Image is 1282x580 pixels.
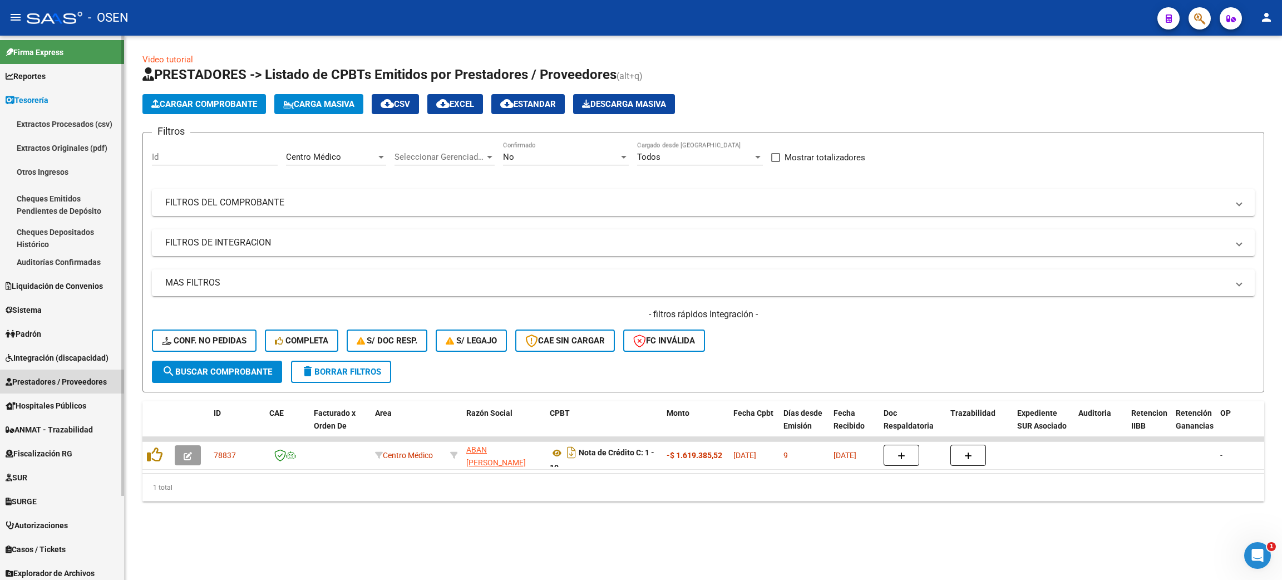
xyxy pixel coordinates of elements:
span: Seleccionar Gerenciador [395,152,485,162]
span: SURGE [6,495,37,508]
span: Razón Social [466,409,512,417]
span: S/ legajo [446,336,497,346]
mat-icon: menu [9,11,22,24]
span: OP [1220,409,1231,417]
span: Area [375,409,392,417]
span: No [503,152,514,162]
span: CSV [381,99,410,109]
mat-panel-title: FILTROS DEL COMPROBANTE [165,196,1228,209]
span: 78837 [214,451,236,460]
span: Sistema [6,304,42,316]
span: Días desde Emisión [783,409,822,430]
span: Prestadores / Proveedores [6,376,107,388]
span: Monto [667,409,689,417]
span: Completa [275,336,328,346]
span: CAE SIN CARGAR [525,336,605,346]
button: Carga Masiva [274,94,363,114]
button: FC Inválida [623,330,705,352]
span: Centro Médico [286,152,341,162]
datatable-header-cell: Razón Social [462,401,545,450]
span: Retencion IIBB [1131,409,1167,430]
datatable-header-cell: Retención Ganancias [1171,401,1216,450]
datatable-header-cell: Facturado x Orden De [309,401,371,450]
datatable-header-cell: Auditoria [1074,401,1127,450]
span: (alt+q) [617,71,643,81]
mat-panel-title: MAS FILTROS [165,277,1228,289]
span: PRESTADORES -> Listado de CPBTs Emitidos por Prestadores / Proveedores [142,67,617,82]
app-download-masive: Descarga masiva de comprobantes (adjuntos) [573,94,675,114]
span: [DATE] [733,451,756,460]
span: [DATE] [834,451,856,460]
span: Padrón [6,328,41,340]
span: Mostrar totalizadores [785,151,865,164]
span: Liquidación de Convenios [6,280,103,292]
span: Doc Respaldatoria [884,409,934,430]
datatable-header-cell: Doc Respaldatoria [879,401,946,450]
button: Borrar Filtros [291,361,391,383]
button: Completa [265,330,338,352]
span: CAE [269,409,284,417]
span: Facturado x Orden De [314,409,356,430]
span: Casos / Tickets [6,543,66,556]
mat-icon: person [1260,11,1273,24]
span: Auditoria [1078,409,1111,417]
span: Conf. no pedidas [162,336,246,346]
span: ID [214,409,221,417]
span: Carga Masiva [283,99,354,109]
span: Reportes [6,70,46,82]
span: Fecha Cpbt [733,409,773,417]
span: Integración (discapacidad) [6,352,109,364]
datatable-header-cell: Trazabilidad [946,401,1013,450]
span: Autorizaciones [6,519,68,532]
span: Trazabilidad [950,409,995,417]
span: Descarga Masiva [582,99,666,109]
mat-icon: cloud_download [381,97,394,110]
span: Cargar Comprobante [151,99,257,109]
datatable-header-cell: CAE [265,401,309,450]
span: Fecha Recibido [834,409,865,430]
a: Video tutorial [142,55,193,65]
button: Cargar Comprobante [142,94,266,114]
datatable-header-cell: Fecha Recibido [829,401,879,450]
datatable-header-cell: Retencion IIBB [1127,401,1171,450]
button: Descarga Masiva [573,94,675,114]
datatable-header-cell: Monto [662,401,729,450]
strong: -$ 1.619.385,52 [667,451,722,460]
mat-panel-title: FILTROS DE INTEGRACION [165,237,1228,249]
mat-icon: cloud_download [500,97,514,110]
span: Retención Ganancias [1176,409,1214,430]
span: Fiscalización RG [6,448,72,460]
span: Buscar Comprobante [162,367,272,377]
datatable-header-cell: CPBT [545,401,662,450]
datatable-header-cell: Fecha Cpbt [729,401,779,450]
strong: Nota de Crédito C: 1 - 10 [550,449,654,473]
h3: Filtros [152,124,190,139]
mat-icon: search [162,365,175,378]
button: Buscar Comprobante [152,361,282,383]
span: Estandar [500,99,556,109]
h4: - filtros rápidos Integración - [152,308,1255,321]
span: 9 [783,451,788,460]
span: Tesorería [6,94,48,106]
span: S/ Doc Resp. [357,336,418,346]
span: Borrar Filtros [301,367,381,377]
button: CAE SIN CARGAR [515,330,615,352]
span: ANMAT - Trazabilidad [6,424,93,436]
span: SUR [6,471,27,484]
span: Hospitales Públicos [6,400,86,412]
span: ABAN [PERSON_NAME] [466,445,526,467]
span: - OSEN [88,6,129,30]
button: S/ legajo [436,330,507,352]
datatable-header-cell: Días desde Emisión [779,401,829,450]
span: FC Inválida [633,336,695,346]
button: Estandar [491,94,565,114]
datatable-header-cell: Area [371,401,446,450]
span: 1 [1267,542,1276,551]
iframe: Intercom live chat [1244,542,1271,569]
mat-expansion-panel-header: FILTROS DEL COMPROBANTE [152,189,1255,216]
div: 20356120958 [466,444,541,467]
span: Firma Express [6,46,63,58]
span: EXCEL [436,99,474,109]
span: Centro Médico [375,451,433,460]
datatable-header-cell: ID [209,401,265,450]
